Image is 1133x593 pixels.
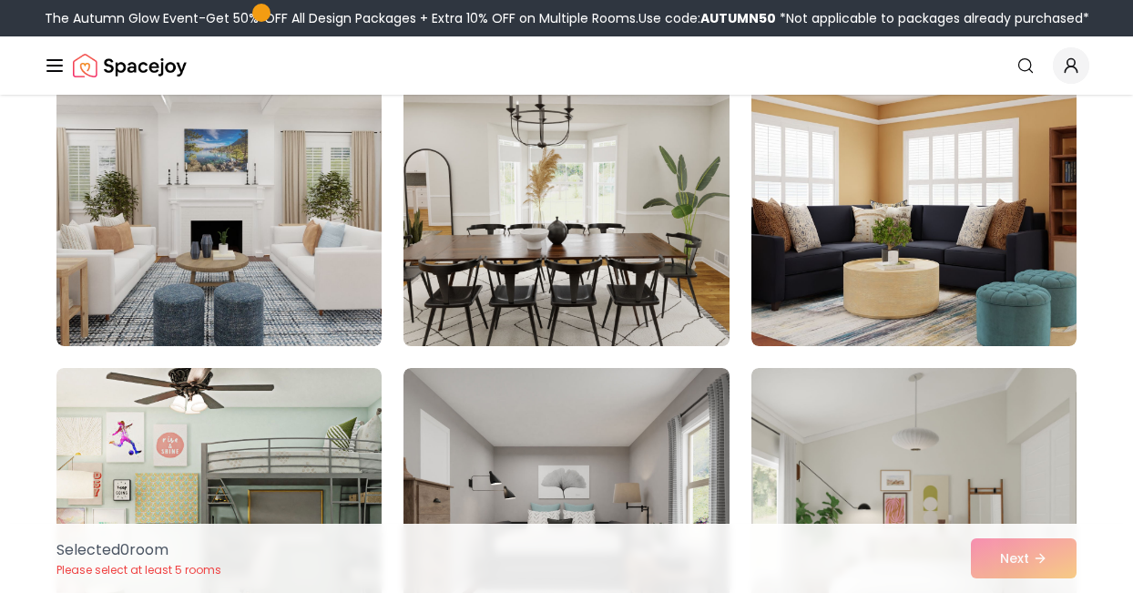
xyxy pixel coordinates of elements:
[751,55,1077,346] img: Room room-9
[56,539,221,561] p: Selected 0 room
[700,9,776,27] b: AUTUMN50
[73,47,187,84] a: Spacejoy
[776,9,1089,27] span: *Not applicable to packages already purchased*
[638,9,776,27] span: Use code:
[45,9,1089,27] div: The Autumn Glow Event-Get 50% OFF All Design Packages + Extra 10% OFF on Multiple Rooms.
[73,47,187,84] img: Spacejoy Logo
[56,563,221,578] p: Please select at least 5 rooms
[44,36,1089,95] nav: Global
[395,47,737,353] img: Room room-8
[56,55,382,346] img: Room room-7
